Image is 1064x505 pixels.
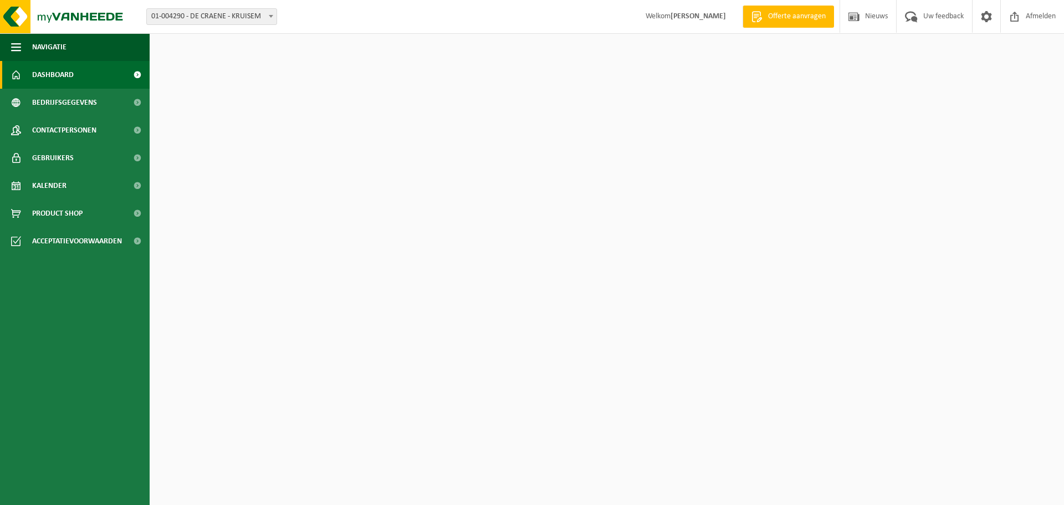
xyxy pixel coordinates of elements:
strong: [PERSON_NAME] [671,12,726,21]
span: Dashboard [32,61,74,89]
span: 01-004290 - DE CRAENE - KRUISEM [146,8,277,25]
span: Bedrijfsgegevens [32,89,97,116]
span: Kalender [32,172,66,200]
span: Contactpersonen [32,116,96,144]
a: Offerte aanvragen [743,6,834,28]
span: Navigatie [32,33,66,61]
span: Gebruikers [32,144,74,172]
span: 01-004290 - DE CRAENE - KRUISEM [147,9,277,24]
span: Product Shop [32,200,83,227]
span: Offerte aanvragen [765,11,828,22]
span: Acceptatievoorwaarden [32,227,122,255]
